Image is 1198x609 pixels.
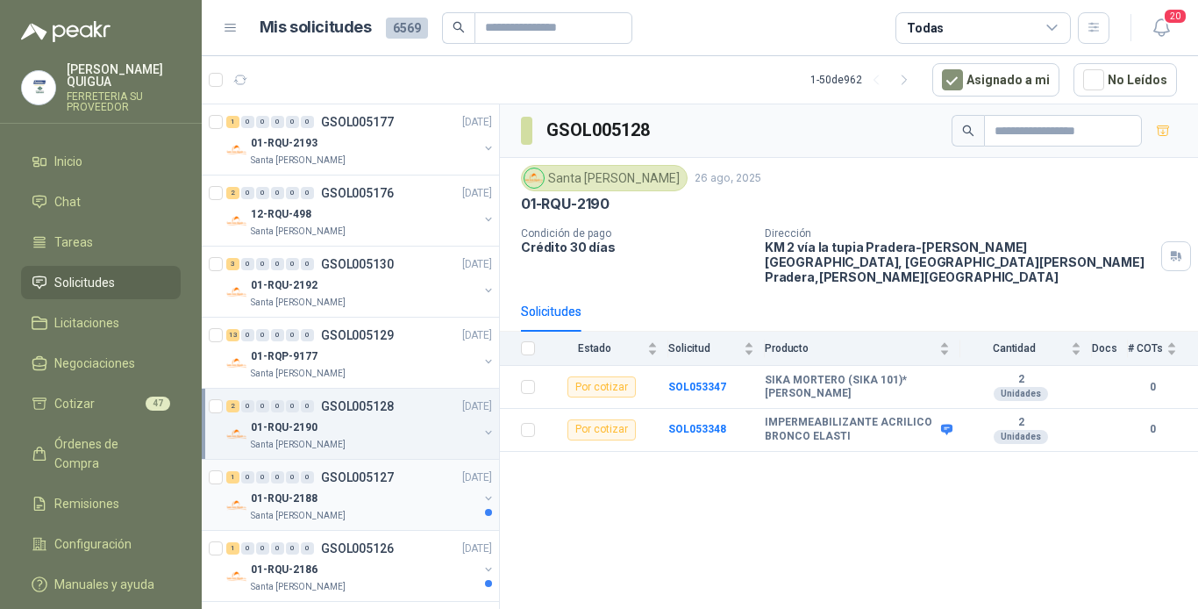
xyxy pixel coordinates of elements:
p: 01-RQU-2188 [251,491,317,507]
div: 0 [301,258,314,270]
p: GSOL005129 [321,329,394,341]
img: Company Logo [226,140,247,161]
div: Todas [907,18,944,38]
img: Company Logo [226,353,247,374]
p: GSOL005128 [321,400,394,412]
span: Tareas [54,233,93,252]
a: SOL053348 [668,423,726,435]
p: Santa [PERSON_NAME] [251,580,346,594]
div: 0 [256,400,269,412]
div: Santa [PERSON_NAME] [521,165,688,191]
h1: Mis solicitudes [260,15,372,40]
p: 12-RQU-498 [251,206,311,223]
b: 2 [960,416,1081,430]
button: 20 [1145,12,1177,44]
div: 1 [226,471,239,484]
b: 0 [1128,379,1177,396]
p: GSOL005127 [321,471,394,484]
p: 26 ago, 2025 [695,170,761,187]
b: IMPERMEABILIZANTE ACRILICO BRONCO ELASTI [765,416,937,443]
span: Producto [765,342,936,355]
div: 0 [286,542,299,555]
p: [DATE] [462,256,492,273]
div: Solicitudes [521,302,581,321]
img: Company Logo [226,282,247,303]
span: Configuración [54,534,132,554]
div: 0 [301,542,314,555]
span: Licitaciones [54,313,119,333]
div: 0 [241,187,254,199]
div: 0 [271,116,284,128]
p: [DATE] [462,398,492,415]
th: Estado [546,332,668,366]
img: Company Logo [226,495,247,516]
a: Remisiones [21,487,181,520]
div: 0 [286,400,299,412]
a: Negociaciones [21,347,181,380]
div: 0 [286,187,299,199]
div: Unidades [994,387,1048,401]
th: Cantidad [960,332,1092,366]
span: Cotizar [54,394,95,413]
p: 01-RQU-2190 [251,419,317,436]
div: 0 [271,471,284,484]
a: Solicitudes [21,266,181,299]
span: Estado [546,342,644,355]
div: 0 [241,329,254,341]
p: Santa [PERSON_NAME] [251,296,346,310]
div: 0 [271,400,284,412]
p: [DATE] [462,114,492,131]
div: 0 [286,329,299,341]
div: 0 [241,471,254,484]
p: Santa [PERSON_NAME] [251,154,346,168]
div: Unidades [994,430,1048,444]
p: Dirección [765,227,1154,240]
b: 0 [1128,421,1177,438]
a: Órdenes de Compra [21,427,181,480]
a: Manuales y ayuda [21,568,181,601]
div: 2 [226,187,239,199]
span: Negociaciones [54,354,135,373]
div: 0 [256,329,269,341]
div: 0 [301,116,314,128]
div: 1 [226,116,239,128]
img: Company Logo [226,211,247,232]
span: search [453,21,465,33]
div: 0 [256,116,269,128]
img: Company Logo [226,566,247,587]
p: GSOL005130 [321,258,394,270]
div: Por cotizar [567,419,636,441]
p: Condición de pago [521,227,751,240]
a: Licitaciones [21,306,181,340]
img: Company Logo [524,168,544,188]
div: 3 [226,258,239,270]
span: 6569 [386,18,428,39]
span: Cantidad [960,342,1067,355]
div: 0 [301,187,314,199]
div: 0 [271,187,284,199]
div: 2 [226,400,239,412]
span: Órdenes de Compra [54,434,164,473]
p: Santa [PERSON_NAME] [251,438,346,452]
span: # COTs [1128,342,1163,355]
div: 0 [241,542,254,555]
div: 0 [271,258,284,270]
div: 0 [286,258,299,270]
th: Producto [765,332,960,366]
p: Santa [PERSON_NAME] [251,367,346,381]
div: 0 [301,329,314,341]
p: 01-RQU-2193 [251,135,317,152]
div: 1 [226,542,239,555]
p: FERRETERIA SU PROVEEDOR [67,91,181,112]
div: 0 [241,116,254,128]
th: Solicitud [668,332,765,366]
span: Solicitudes [54,273,115,292]
a: 3 0 0 0 0 0 GSOL005130[DATE] Company Logo01-RQU-2192Santa [PERSON_NAME] [226,254,496,310]
img: Company Logo [226,424,247,445]
p: [DATE] [462,185,492,202]
a: SOL053347 [668,381,726,393]
p: GSOL005126 [321,542,394,555]
p: 01-RQU-2186 [251,562,317,578]
div: 0 [301,400,314,412]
